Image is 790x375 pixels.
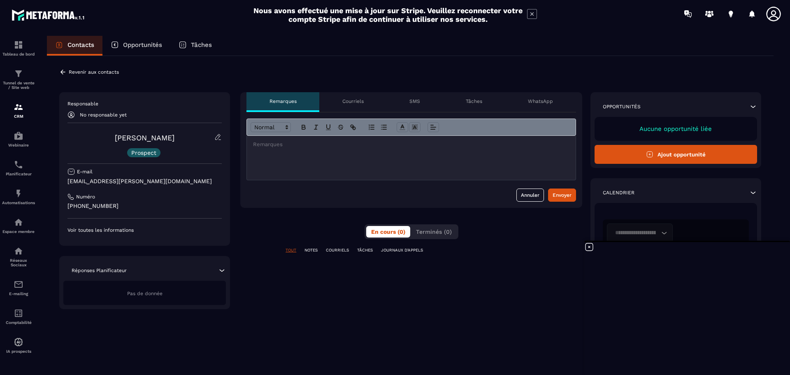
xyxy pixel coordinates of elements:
[416,228,452,235] span: Terminés (0)
[466,98,482,105] p: Tâches
[170,36,220,56] a: Tâches
[102,36,170,56] a: Opportunités
[326,247,349,253] p: COURRIELS
[131,150,156,156] p: Prospect
[80,112,127,118] p: No responsable yet
[67,100,222,107] p: Responsable
[2,52,35,56] p: Tableau de bord
[67,177,222,185] p: [EMAIL_ADDRESS][PERSON_NAME][DOMAIN_NAME]
[2,63,35,96] a: formationformationTunnel de vente / Site web
[366,226,410,238] button: En cours (0)
[14,160,23,170] img: scheduler
[14,246,23,256] img: social-network
[253,6,523,23] h2: Nous avons effectué une mise à jour sur Stripe. Veuillez reconnecter votre compte Stripe afin de ...
[2,96,35,125] a: formationformationCRM
[14,69,23,79] img: formation
[67,41,94,49] p: Contacts
[603,125,749,133] p: Aucune opportunité liée
[14,337,23,347] img: automations
[47,36,102,56] a: Contacts
[14,40,23,50] img: formation
[409,98,420,105] p: SMS
[342,98,364,105] p: Courriels
[14,308,23,318] img: accountant
[2,34,35,63] a: formationformationTableau de bord
[2,320,35,325] p: Comptabilité
[191,41,212,49] p: Tâches
[2,182,35,211] a: automationsautomationsAutomatisations
[2,349,35,354] p: IA prospects
[603,189,634,196] p: Calendrier
[2,154,35,182] a: schedulerschedulerPlanificateur
[127,291,163,296] span: Pas de donnée
[115,133,174,142] a: [PERSON_NAME]
[286,247,296,253] p: TOUT
[14,131,23,141] img: automations
[270,98,297,105] p: Remarques
[2,240,35,273] a: social-networksocial-networkRéseaux Sociaux
[553,191,572,199] div: Envoyer
[2,229,35,234] p: Espace membre
[2,125,35,154] a: automationsautomationsWebinaire
[516,189,544,202] button: Annuler
[2,291,35,296] p: E-mailing
[2,200,35,205] p: Automatisations
[2,172,35,176] p: Planificateur
[2,211,35,240] a: automationsautomationsEspace membre
[595,145,757,164] button: Ajout opportunité
[371,228,405,235] span: En cours (0)
[2,273,35,302] a: emailemailE-mailing
[123,41,162,49] p: Opportunités
[76,193,95,200] p: Numéro
[77,168,93,175] p: E-mail
[14,280,23,289] img: email
[548,189,576,202] button: Envoyer
[72,267,127,274] p: Réponses Planificateur
[67,202,222,210] p: [PHONE_NUMBER]
[357,247,373,253] p: TÂCHES
[2,114,35,119] p: CRM
[12,7,86,22] img: logo
[69,69,119,75] p: Revenir aux contacts
[14,189,23,198] img: automations
[304,247,318,253] p: NOTES
[67,227,222,233] p: Voir toutes les informations
[411,226,457,238] button: Terminés (0)
[2,302,35,331] a: accountantaccountantComptabilité
[603,103,641,110] p: Opportunités
[2,81,35,90] p: Tunnel de vente / Site web
[14,102,23,112] img: formation
[2,143,35,147] p: Webinaire
[14,217,23,227] img: automations
[2,258,35,267] p: Réseaux Sociaux
[381,247,423,253] p: JOURNAUX D'APPELS
[528,98,553,105] p: WhatsApp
